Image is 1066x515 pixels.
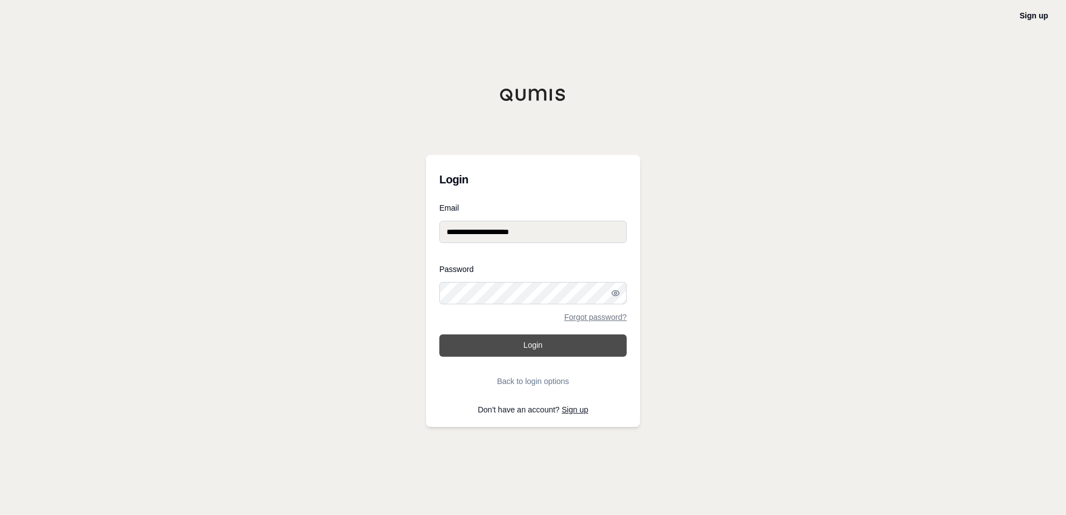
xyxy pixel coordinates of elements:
[500,88,566,101] img: Qumis
[1020,11,1048,20] a: Sign up
[439,406,627,414] p: Don't have an account?
[564,313,627,321] a: Forgot password?
[439,204,627,212] label: Email
[562,405,588,414] a: Sign up
[439,370,627,392] button: Back to login options
[439,168,627,191] h3: Login
[439,265,627,273] label: Password
[439,334,627,357] button: Login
